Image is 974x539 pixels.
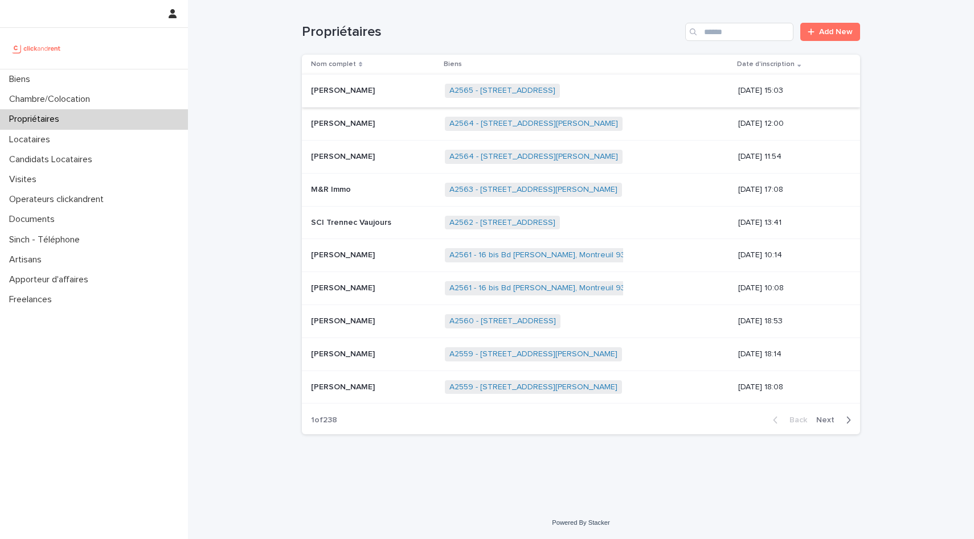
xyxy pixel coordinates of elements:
[311,380,377,392] p: [PERSON_NAME]
[5,174,46,185] p: Visites
[812,415,860,425] button: Next
[5,294,61,305] p: Freelances
[302,406,346,434] p: 1 of 238
[311,248,377,260] p: [PERSON_NAME]
[311,347,377,359] p: [PERSON_NAME]
[5,274,97,285] p: Apporteur d'affaires
[302,140,860,173] tr: [PERSON_NAME][PERSON_NAME] A2564 - [STREET_ADDRESS][PERSON_NAME] [DATE] 11:54
[302,272,860,305] tr: [PERSON_NAME][PERSON_NAME] A2561 - 16 bis Bd [PERSON_NAME], Montreuil 93100 [DATE] 10:08
[311,183,353,195] p: M&R Immo
[738,185,842,195] p: [DATE] 17:08
[302,371,860,404] tr: [PERSON_NAME][PERSON_NAME] A2559 - [STREET_ADDRESS][PERSON_NAME] [DATE] 18:08
[449,218,555,228] a: A2562 - [STREET_ADDRESS]
[449,119,618,129] a: A2564 - [STREET_ADDRESS][PERSON_NAME]
[738,152,842,162] p: [DATE] 11:54
[783,416,807,424] span: Back
[5,234,89,245] p: Sinch - Téléphone
[311,216,394,228] p: SCI Trennec Vaujours
[685,23,793,41] input: Search
[302,173,860,206] tr: M&R ImmoM&R Immo A2563 - [STREET_ADDRESS][PERSON_NAME] [DATE] 17:08
[5,94,99,105] p: Chambre/Colocation
[5,134,59,145] p: Locataires
[5,74,39,85] p: Biens
[311,117,377,129] p: [PERSON_NAME]
[302,206,860,239] tr: SCI Trennec VaujoursSCI Trennec Vaujours A2562 - [STREET_ADDRESS] [DATE] 13:41
[738,283,842,293] p: [DATE] 10:08
[449,250,639,260] a: A2561 - 16 bis Bd [PERSON_NAME], Montreuil 93100
[449,316,556,326] a: A2560 - [STREET_ADDRESS]
[5,214,64,225] p: Documents
[449,349,617,359] a: A2559 - [STREET_ADDRESS][PERSON_NAME]
[738,250,842,260] p: [DATE] 10:14
[738,119,842,129] p: [DATE] 12:00
[302,75,860,108] tr: [PERSON_NAME][PERSON_NAME] A2565 - [STREET_ADDRESS] [DATE] 15:03
[444,58,462,71] p: Biens
[5,154,101,165] p: Candidats Locataires
[9,37,64,60] img: UCB0brd3T0yccxBKYDjQ
[5,194,113,205] p: Operateurs clickandrent
[764,415,812,425] button: Back
[311,84,377,96] p: [PERSON_NAME]
[449,283,639,293] a: A2561 - 16 bis Bd [PERSON_NAME], Montreuil 93100
[5,254,51,265] p: Artisans
[816,416,841,424] span: Next
[302,239,860,272] tr: [PERSON_NAME][PERSON_NAME] A2561 - 16 bis Bd [PERSON_NAME], Montreuil 93100 [DATE] 10:14
[5,114,68,125] p: Propriétaires
[738,349,842,359] p: [DATE] 18:14
[302,24,681,40] h1: Propriétaires
[738,382,842,392] p: [DATE] 18:08
[552,519,609,526] a: Powered By Stacker
[311,281,377,293] p: [PERSON_NAME]
[449,152,618,162] a: A2564 - [STREET_ADDRESS][PERSON_NAME]
[738,218,842,228] p: [DATE] 13:41
[302,108,860,141] tr: [PERSON_NAME][PERSON_NAME] A2564 - [STREET_ADDRESS][PERSON_NAME] [DATE] 12:00
[738,86,842,96] p: [DATE] 15:03
[738,316,842,326] p: [DATE] 18:53
[311,58,356,71] p: Nom complet
[302,305,860,338] tr: [PERSON_NAME][PERSON_NAME] A2560 - [STREET_ADDRESS] [DATE] 18:53
[449,185,617,195] a: A2563 - [STREET_ADDRESS][PERSON_NAME]
[311,150,377,162] p: [PERSON_NAME]
[800,23,860,41] a: Add New
[311,314,377,326] p: [PERSON_NAME]
[737,58,795,71] p: Date d'inscription
[819,28,853,36] span: Add New
[449,86,555,96] a: A2565 - [STREET_ADDRESS]
[302,338,860,371] tr: [PERSON_NAME][PERSON_NAME] A2559 - [STREET_ADDRESS][PERSON_NAME] [DATE] 18:14
[449,382,617,392] a: A2559 - [STREET_ADDRESS][PERSON_NAME]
